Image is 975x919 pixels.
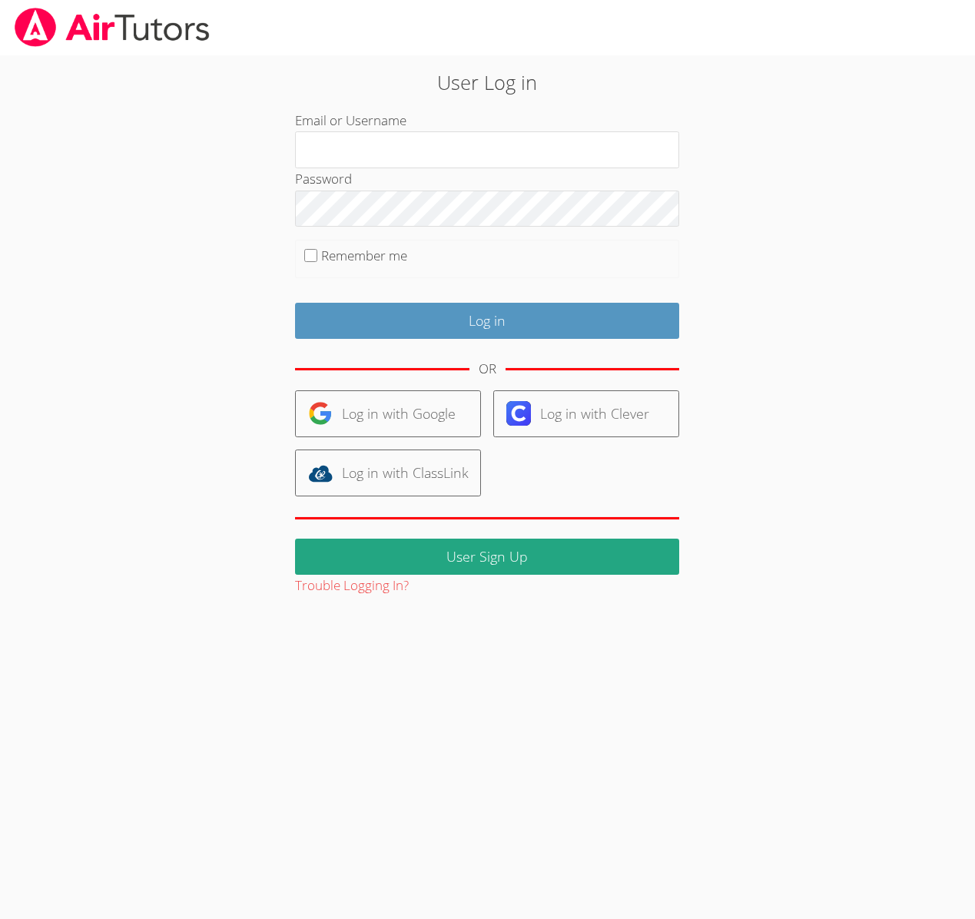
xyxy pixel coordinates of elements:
[308,461,333,486] img: classlink-logo-d6bb404cc1216ec64c9a2012d9dc4662098be43eaf13dc465df04b49fa7ab582.svg
[295,390,481,437] a: Log in with Google
[224,68,751,97] h2: User Log in
[295,170,352,187] label: Password
[13,8,211,47] img: airtutors_banner-c4298cdbf04f3fff15de1276eac7730deb9818008684d7c2e4769d2f7ddbe033.png
[308,401,333,426] img: google-logo-50288ca7cdecda66e5e0955fdab243c47b7ad437acaf1139b6f446037453330a.svg
[493,390,679,437] a: Log in with Clever
[321,247,407,264] label: Remember me
[295,450,481,496] a: Log in with ClassLink
[295,539,679,575] a: User Sign Up
[295,575,409,597] button: Trouble Logging In?
[479,358,496,380] div: OR
[295,303,679,339] input: Log in
[295,111,406,129] label: Email or Username
[506,401,531,426] img: clever-logo-6eab21bc6e7a338710f1a6ff85c0baf02591cd810cc4098c63d3a4b26e2feb20.svg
